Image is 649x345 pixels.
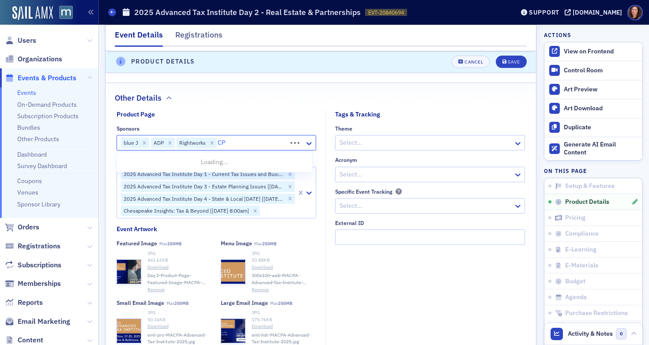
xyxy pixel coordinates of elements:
a: Venues [17,188,38,196]
div: Specific Event Tracking [335,188,392,195]
a: Download [147,264,212,271]
div: Registrations [175,29,223,45]
a: Download [147,323,212,330]
button: Remove [147,286,165,293]
div: External ID [335,220,364,226]
div: [DOMAIN_NAME] [573,8,622,16]
div: Acronym [335,157,357,163]
a: Users [5,36,36,45]
div: Duplicate [564,124,638,131]
h4: Product Details [131,57,195,66]
span: 250MB [167,241,181,247]
div: ADP [151,138,165,148]
div: Remove Chesapeake Insights: Tax & Beyond [11/21/2025 8:00am] [250,206,260,216]
span: E-Learning [565,246,596,254]
span: 250MB [262,241,276,247]
span: Product Details [565,198,609,206]
div: View on Frontend [564,48,638,56]
div: Remove 2025 Advanced Tax Institute Day 4 - State & Local Tax Day [11/20/2025 8:30am] [285,194,295,204]
div: Menu Image [221,240,252,247]
div: 50.16 KB [147,316,212,323]
a: Coupons [17,177,42,185]
span: Agenda [565,293,587,301]
div: Save [508,60,520,64]
div: JPG [252,250,316,257]
h4: On this page [544,167,643,175]
div: JPG [252,309,316,316]
a: Download [252,264,316,271]
span: E-Materials [565,262,598,270]
div: Small Email Image [117,300,164,306]
div: 2025 Advanced Tax Institute Day 4 - State & Local [DATE] [[DATE] 8:30am] [121,194,285,204]
a: Other Products [17,135,59,143]
div: Product Page [117,110,155,119]
a: View Homepage [53,6,73,21]
div: Remove 2025 Advanced Tax Institute Day 3 - Estate Planning Issues [11/19/2025 8:30am] [285,181,295,192]
div: Remove blue J [140,138,149,148]
div: 2025 Advanced Tax Institute Day 1 - Current Tax Issues and Business Tax Update [[DATE] 8:30am] [121,169,285,180]
div: Loading... [117,154,313,170]
div: 175.76 KB [252,316,316,323]
a: Email Marketing [5,317,70,326]
button: Generate AI Email Content [544,137,642,161]
a: Art Download [544,99,642,118]
div: JPG [147,250,212,257]
span: Content [18,335,43,345]
h1: 2025 Advanced Tax Institute Day 2 - Real Estate & Partnerships [134,7,361,18]
a: Memberships [5,279,61,289]
div: Large Email Image [221,300,268,306]
span: Max [254,241,276,247]
a: Content [5,335,43,345]
a: Sponsor Library [17,200,60,208]
span: Subscriptions [18,260,61,270]
a: Events [17,89,36,97]
a: Dashboard [17,150,47,158]
span: Registrations [18,241,60,251]
span: Setup & Features [565,182,615,190]
h4: Actions [544,31,571,39]
div: Art Download [564,105,638,112]
span: Profile [627,5,643,20]
div: Control Room [564,67,638,75]
span: Budget [565,277,585,285]
div: Event Artwork [117,225,157,234]
a: Survey Dashboard [17,162,67,170]
span: 250MB [174,300,189,306]
div: 441.61 KB [147,257,212,264]
span: Memberships [18,279,61,289]
a: Subscription Products [17,112,79,120]
span: Compliance [565,230,599,238]
a: On-Demand Products [17,101,77,109]
a: Reports [5,298,43,307]
span: Max [270,300,292,306]
span: 250MB [278,300,292,306]
div: Remove Rightworks [207,138,217,148]
a: Bundles [17,124,40,131]
div: Cancel [464,60,483,64]
span: Max [166,300,189,306]
div: Chesapeake Insights: Tax & Beyond [[DATE] 8:00am] [121,206,250,216]
span: Email Marketing [18,317,70,326]
span: Pricing [565,214,585,222]
a: Events & Products [5,73,76,83]
div: Support [529,8,559,16]
button: Remove [252,286,269,293]
h2: Other Details [115,92,162,104]
span: Events & Products [18,73,76,83]
span: Max [159,241,181,247]
span: Users [18,36,36,45]
div: Sponsors [117,125,140,132]
span: Day 2-Product-Page-Featured-Image-MACPA-Advanced-Tax-Institute-2025.jpg [147,272,212,286]
button: Duplicate [544,118,642,137]
div: Generate AI Email Content [564,141,638,156]
div: Remove 2025 Advanced Tax Institute Day 1 - Current Tax Issues and Business Tax Update [11/17/2025... [285,169,295,180]
span: 300x100-web-MACPA-Advanced-Tax-Institute-2025.jpg [252,272,316,286]
div: Art Preview [564,86,638,94]
span: 0 [616,328,627,339]
div: 20.88 KB [252,257,316,264]
div: Rightworks [177,138,207,148]
div: Theme [335,125,352,132]
img: SailAMX [12,6,53,20]
div: Event Details [115,29,163,47]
